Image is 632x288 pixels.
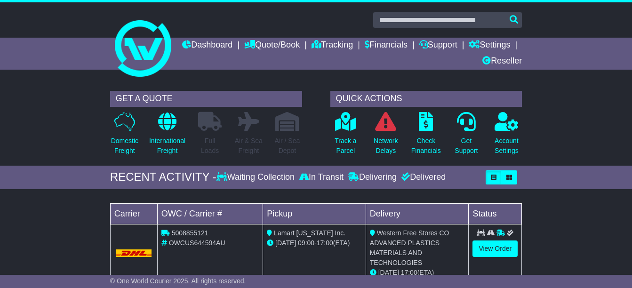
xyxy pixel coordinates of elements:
[411,136,441,156] p: Check Financials
[401,269,417,276] span: 17:00
[110,170,216,184] div: RECENT ACTIVITY -
[263,203,366,224] td: Pickup
[110,277,246,285] span: © One World Courier 2025. All rights reserved.
[399,172,446,183] div: Delivered
[274,229,345,237] span: Lamart [US_STATE] Inc.
[244,38,300,54] a: Quote/Book
[334,112,357,161] a: Track aParcel
[482,54,522,70] a: Reseller
[111,136,138,156] p: Domestic Freight
[419,38,457,54] a: Support
[495,136,519,156] p: Account Settings
[312,38,353,54] a: Tracking
[374,136,398,156] p: Network Delays
[469,203,522,224] td: Status
[216,172,297,183] div: Waiting Collection
[378,269,399,276] span: [DATE]
[149,112,186,161] a: InternationalFreight
[366,203,469,224] td: Delivery
[373,112,398,161] a: NetworkDelays
[365,38,408,54] a: Financials
[330,91,522,107] div: QUICK ACTIONS
[317,239,333,247] span: 17:00
[494,112,519,161] a: AccountSettings
[149,136,185,156] p: International Freight
[111,112,139,161] a: DomesticFreight
[198,136,222,156] p: Full Loads
[275,136,300,156] p: Air / Sea Depot
[298,239,314,247] span: 09:00
[157,203,263,224] td: OWC / Carrier #
[370,268,465,278] div: (ETA)
[182,38,232,54] a: Dashboard
[455,136,478,156] p: Get Support
[469,38,510,54] a: Settings
[169,239,225,247] span: OWCUS644594AU
[267,238,362,248] div: - (ETA)
[346,172,399,183] div: Delivering
[411,112,441,161] a: CheckFinancials
[370,229,449,266] span: Western Free Stores CO ADVANCED PLASTICS MATERIALS AND TECHNOLOGIES
[110,203,157,224] td: Carrier
[172,229,208,237] span: 5008855121
[110,91,302,107] div: GET A QUOTE
[454,112,478,161] a: GetSupport
[275,239,296,247] span: [DATE]
[116,249,152,257] img: DHL.png
[297,172,346,183] div: In Transit
[472,240,518,257] a: View Order
[235,136,263,156] p: Air & Sea Freight
[335,136,356,156] p: Track a Parcel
